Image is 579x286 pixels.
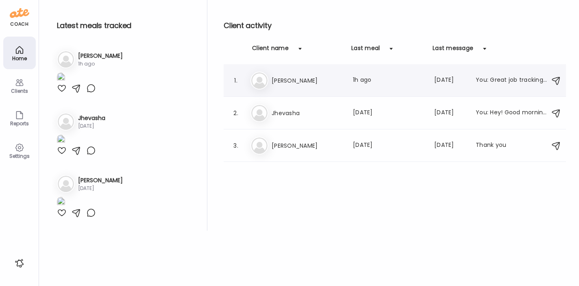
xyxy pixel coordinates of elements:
div: 1. [231,76,241,85]
img: bg-avatar-default.svg [251,72,268,89]
div: [DATE] [78,185,123,192]
div: Thank you [476,141,547,151]
h3: Jhevasha [272,108,343,118]
div: 1h ago [353,76,424,85]
div: Home [5,56,34,61]
img: images%2FDShl3Zi6wPbnLilCStdgbnMSATx1%2FVwasksV4PNaGXnK7UFcA%2FJyVXOjblLxzvtYy2npug_1080 [57,72,65,83]
h2: Client activity [224,20,566,32]
div: [DATE] [353,141,424,151]
div: You: Great job tracking! Keep up the good work! [476,76,547,85]
div: Reports [5,121,34,126]
div: Last meal [351,44,380,57]
h3: [PERSON_NAME] [272,76,343,85]
div: 1h ago [78,60,123,68]
img: bg-avatar-default.svg [58,176,74,192]
img: bg-avatar-default.svg [58,51,74,68]
div: 3. [231,141,241,151]
h3: [PERSON_NAME] [272,141,343,151]
img: images%2FXN9OW3ft64gbIELfPgIgbqRHuOB2%2FSGZnz5GbF3A6T8fHFlaJ%2FMIQFvcP7v1sJ9eVuHTlC_1080 [57,197,65,208]
img: ate [10,7,29,20]
img: bg-avatar-default.svg [251,138,268,154]
div: Clients [5,88,34,94]
div: You: Hey! Good morning! Just checking in on you! And give you a reminder to reschedule your appoi... [476,108,547,118]
div: [DATE] [434,76,466,85]
h3: Jhevasha [78,114,105,122]
div: [DATE] [434,141,466,151]
div: coach [10,21,28,28]
h3: [PERSON_NAME] [78,52,123,60]
h2: Latest meals tracked [57,20,194,32]
div: Client name [252,44,289,57]
div: 2. [231,108,241,118]
img: images%2F5wR2UHteAyeVVLwGLRcDEy74Fua2%2FQ1MtCu6jwX5dO0sJNwso%2FU49BCOEN0C1Ct7vCcGsD_1080 [57,135,65,146]
div: [DATE] [434,108,466,118]
h3: [PERSON_NAME] [78,176,123,185]
img: bg-avatar-default.svg [251,105,268,121]
img: bg-avatar-default.svg [58,114,74,130]
div: [DATE] [353,108,424,118]
div: [DATE] [78,122,105,130]
div: Settings [5,153,34,159]
div: Last message [433,44,473,57]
